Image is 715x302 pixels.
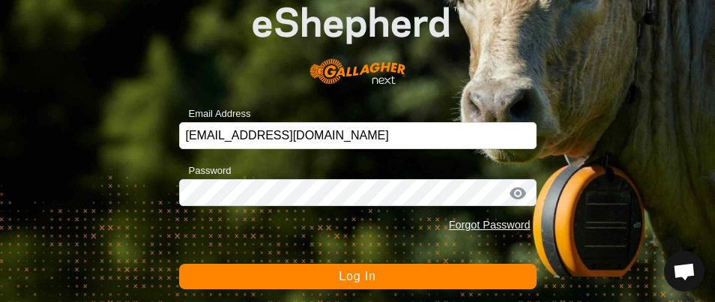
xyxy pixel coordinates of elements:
div: Open chat [664,251,705,292]
button: Log In [179,264,537,289]
label: Password [179,163,232,178]
label: Email Address [179,106,251,121]
a: Forgot Password [449,219,531,231]
span: Log In [339,270,375,283]
input: Email Address [179,122,537,149]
